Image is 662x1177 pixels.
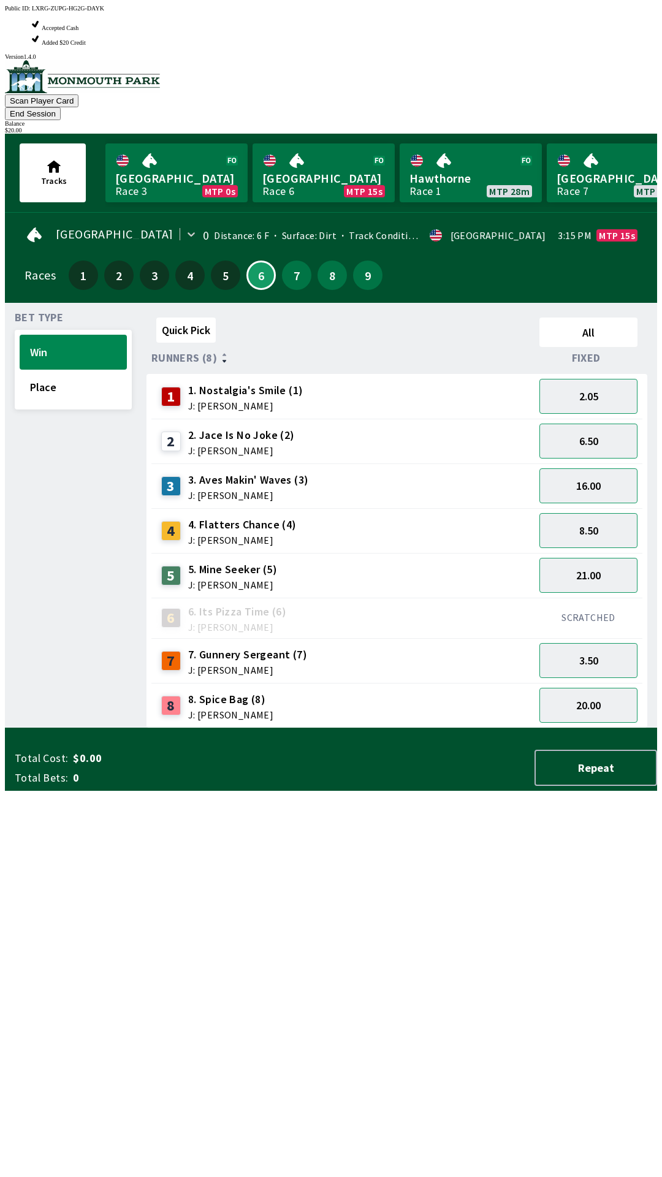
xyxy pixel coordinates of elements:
[140,261,169,290] button: 3
[20,370,127,405] button: Place
[539,318,637,347] button: All
[539,424,637,459] button: 6.50
[576,568,601,582] span: 21.00
[162,323,210,337] span: Quick Pick
[251,272,272,278] span: 6
[409,186,441,196] div: Race 1
[318,261,347,290] button: 8
[15,313,63,322] span: Bet Type
[253,143,395,202] a: [GEOGRAPHIC_DATA]Race 6MTP 15s
[285,271,308,280] span: 7
[25,270,56,280] div: Races
[105,143,248,202] a: [GEOGRAPHIC_DATA]Race 3MTP 0s
[73,751,266,766] span: $0.00
[214,271,237,280] span: 5
[188,446,295,455] span: J: [PERSON_NAME]
[188,622,286,632] span: J: [PERSON_NAME]
[205,186,235,196] span: MTP 0s
[5,60,160,93] img: venue logo
[188,580,277,590] span: J: [PERSON_NAME]
[188,691,273,707] span: 8. Spice Bag (8)
[346,186,382,196] span: MTP 15s
[161,432,181,451] div: 2
[161,608,181,628] div: 6
[545,326,632,340] span: All
[15,771,68,785] span: Total Bets:
[539,513,637,548] button: 8.50
[539,688,637,723] button: 20.00
[188,490,309,500] span: J: [PERSON_NAME]
[539,468,637,503] button: 16.00
[143,271,166,280] span: 3
[535,352,642,364] div: Fixed
[151,352,535,364] div: Runners (8)
[321,271,344,280] span: 8
[156,318,216,343] button: Quick Pick
[175,261,205,290] button: 4
[188,535,297,545] span: J: [PERSON_NAME]
[262,170,385,186] span: [GEOGRAPHIC_DATA]
[5,53,657,60] div: Version 1.4.0
[579,389,598,403] span: 2.05
[576,698,601,712] span: 20.00
[30,345,116,359] span: Win
[356,271,379,280] span: 9
[73,771,266,785] span: 0
[161,651,181,671] div: 7
[161,696,181,715] div: 8
[151,353,217,363] span: Runners (8)
[188,647,307,663] span: 7. Gunnery Sergeant (7)
[115,186,147,196] div: Race 3
[188,604,286,620] span: 6. Its Pizza Time (6)
[188,427,295,443] span: 2. Jace Is No Joke (2)
[188,517,297,533] span: 4. Flatters Chance (4)
[558,230,592,240] span: 3:15 PM
[161,387,181,406] div: 1
[72,271,95,280] span: 1
[161,521,181,541] div: 4
[161,476,181,496] div: 3
[539,379,637,414] button: 2.05
[5,127,657,134] div: $ 20.00
[5,120,657,127] div: Balance
[30,380,116,394] span: Place
[262,186,294,196] div: Race 6
[42,25,78,31] span: Accepted Cash
[32,5,104,12] span: LXRG-ZUPG-HG2G-DAYK
[211,261,240,290] button: 5
[188,665,307,675] span: J: [PERSON_NAME]
[188,401,303,411] span: J: [PERSON_NAME]
[15,751,68,766] span: Total Cost:
[107,271,131,280] span: 2
[104,261,134,290] button: 2
[56,229,173,239] span: [GEOGRAPHIC_DATA]
[576,479,601,493] span: 16.00
[5,94,78,107] button: Scan Player Card
[579,434,598,448] span: 6.50
[188,710,273,720] span: J: [PERSON_NAME]
[579,524,598,538] span: 8.50
[161,566,181,585] div: 5
[41,175,67,186] span: Tracks
[188,562,277,577] span: 5. Mine Seeker (5)
[188,383,303,398] span: 1. Nostalgia's Smile (1)
[20,143,86,202] button: Tracks
[214,229,269,242] span: Distance: 6 F
[599,230,635,240] span: MTP 15s
[409,170,532,186] span: Hawthorne
[539,611,637,623] div: SCRATCHED
[451,230,546,240] div: [GEOGRAPHIC_DATA]
[579,653,598,668] span: 3.50
[557,186,588,196] div: Race 7
[282,261,311,290] button: 7
[246,261,276,290] button: 6
[178,271,202,280] span: 4
[69,261,98,290] button: 1
[489,186,530,196] span: MTP 28m
[5,5,657,12] div: Public ID:
[572,353,601,363] span: Fixed
[269,229,337,242] span: Surface: Dirt
[539,643,637,678] button: 3.50
[535,750,657,786] button: Repeat
[203,230,209,240] div: 0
